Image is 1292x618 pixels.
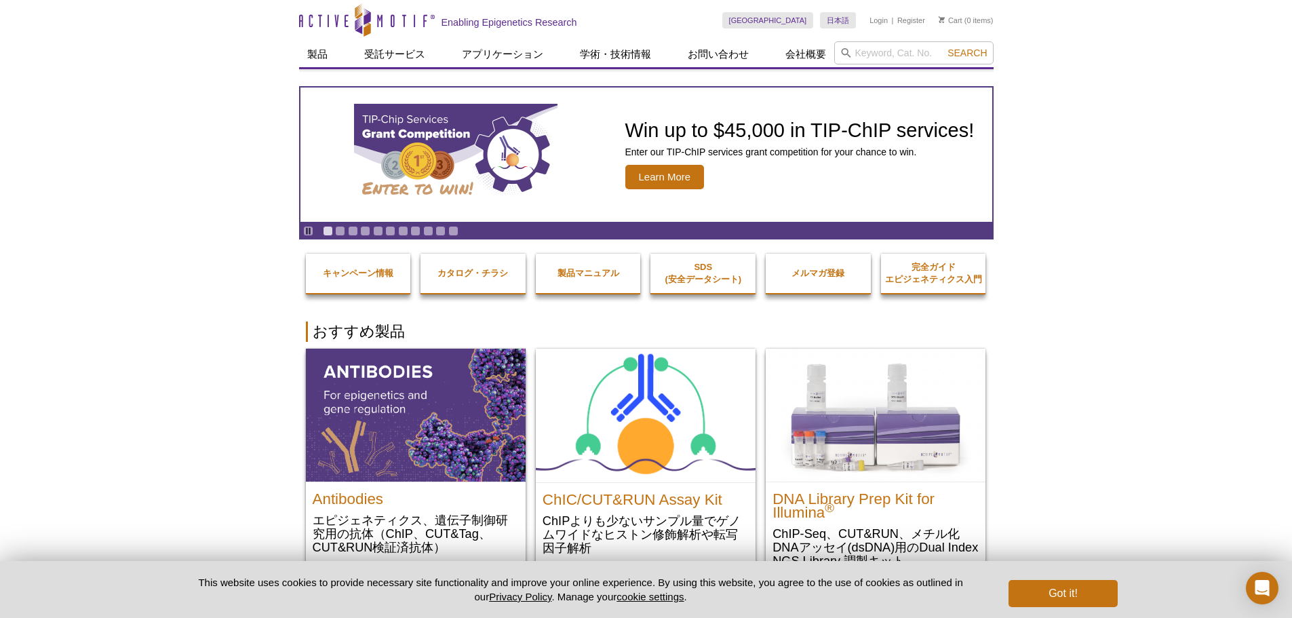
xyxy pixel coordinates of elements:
img: ChIC/CUT&RUN Assay Kit [536,349,756,482]
div: Open Intercom Messenger [1246,572,1278,604]
strong: キャンペーン情報 [323,268,393,278]
article: TIP-ChIP Services Grant Competition [300,88,992,222]
a: TIP-ChIP Services Grant Competition Win up to $45,000 in TIP-ChIP services! Enter our TIP-ChIP se... [300,88,992,222]
a: お問い合わせ [680,41,757,67]
a: Go to slide 4 [360,226,370,236]
a: Go to slide 1 [323,226,333,236]
a: 会社概要 [777,41,834,67]
li: | [892,12,894,28]
button: Search [943,47,991,59]
a: SDS(安全データシート) [650,248,756,299]
img: DNA Library Prep Kit for Illumina [766,349,985,482]
strong: 完全ガイド エピジェネティクス入門 [885,262,982,284]
input: Keyword, Cat. No. [834,41,994,64]
a: Cart [939,16,962,25]
a: DNA Library Prep Kit for Illumina DNA Library Prep Kit for Illumina® ChIP-Seq、CUT&RUN、メチル化DNAアッセイ... [766,349,985,581]
a: 学術・技術情報 [572,41,659,67]
strong: カタログ・チラシ [437,268,508,278]
a: Go to slide 3 [348,226,358,236]
a: キャンペーン情報 [306,254,411,293]
p: ChIPよりも少ないサンプル量でゲノムワイドなヒストン修飾解析や転写因子解析 [543,514,749,555]
a: Login [869,16,888,25]
a: All Antibodies Antibodies エピジェネティクス、遺伝子制御研究用の抗体（ChIP、CUT&Tag、CUT&RUN検証済抗体） [306,349,526,568]
p: Enter our TIP-ChIP services grant competition for your chance to win. [625,146,975,158]
a: ChIC/CUT&RUN Assay Kit ChIC/CUT&RUN Assay Kit ChIPよりも少ないサンプル量でゲノムワイドなヒストン修飾解析や転写因子解析 [536,349,756,568]
h2: おすすめ製品 [306,322,987,342]
a: 製品 [299,41,336,67]
a: Go to slide 8 [410,226,420,236]
a: Privacy Policy [489,591,551,602]
a: Go to slide 5 [373,226,383,236]
sup: ® [825,501,834,515]
a: メルマガ登録 [766,254,871,293]
p: This website uses cookies to provide necessary site functionality and improve your online experie... [175,575,987,604]
strong: メルマガ登録 [791,268,844,278]
p: ChIP-Seq、CUT&RUN、メチル化DNAアッセイ(dsDNA)用のDual Index NGS Library 調製キット [772,526,979,568]
a: Go to slide 2 [335,226,345,236]
a: 受託サービス [356,41,433,67]
a: Go to slide 10 [435,226,446,236]
img: Your Cart [939,16,945,23]
strong: SDS (安全データシート) [665,262,741,284]
img: TIP-ChIP Services Grant Competition [354,104,557,206]
p: エピジェネティクス、遺伝子制御研究用の抗体（ChIP、CUT&Tag、CUT&RUN検証済抗体） [313,513,519,554]
a: 日本語 [820,12,856,28]
h2: ChIC/CUT&RUN Assay Kit [543,486,749,507]
a: アプリケーション [454,41,551,67]
a: [GEOGRAPHIC_DATA] [722,12,814,28]
h2: Antibodies [313,486,519,506]
span: Search [947,47,987,58]
a: Go to slide 9 [423,226,433,236]
button: cookie settings [616,591,684,602]
img: All Antibodies [306,349,526,482]
button: Got it! [1009,580,1117,607]
h2: Enabling Epigenetics Research [442,16,577,28]
a: Go to slide 6 [385,226,395,236]
h2: Win up to $45,000 in TIP-ChIP services! [625,120,975,140]
a: Register [897,16,925,25]
h2: DNA Library Prep Kit for Illumina [772,486,979,520]
span: Learn More [625,165,705,189]
a: 製品マニュアル [536,254,641,293]
a: Go to slide 7 [398,226,408,236]
a: 完全ガイドエピジェネティクス入門 [881,248,986,299]
a: カタログ・チラシ [420,254,526,293]
strong: 製品マニュアル [557,268,619,278]
a: Toggle autoplay [303,226,313,236]
a: Go to slide 11 [448,226,458,236]
li: (0 items) [939,12,994,28]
